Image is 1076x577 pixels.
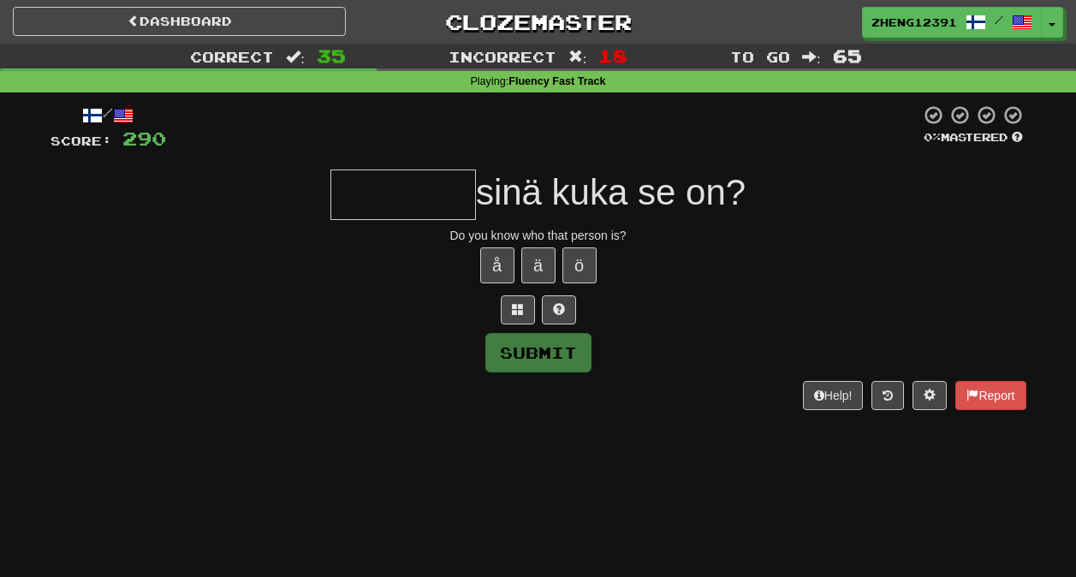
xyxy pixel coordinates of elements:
strong: Fluency Fast Track [508,75,605,87]
span: zheng12391 [871,15,957,30]
button: Help! [803,381,864,410]
span: : [568,50,587,64]
div: / [51,104,166,126]
span: 290 [122,128,166,149]
a: Clozemaster [372,7,704,37]
span: Incorrect [449,48,556,65]
span: 65 [833,45,862,66]
div: Mastered [920,130,1026,146]
span: : [802,50,821,64]
button: å [480,247,514,283]
button: Round history (alt+y) [871,381,904,410]
span: : [286,50,305,64]
button: ö [562,247,597,283]
button: Switch sentence to multiple choice alt+p [501,295,535,324]
a: zheng12391 / [862,7,1042,38]
span: To go [730,48,790,65]
span: Score: [51,134,112,148]
button: Single letter hint - you only get 1 per sentence and score half the points! alt+h [542,295,576,324]
span: 0 % [924,130,941,144]
a: Dashboard [13,7,346,36]
span: / [995,14,1003,26]
span: sinä kuka se on? [476,172,746,212]
button: ä [521,247,556,283]
span: Correct [190,48,274,65]
button: Submit [485,333,592,372]
span: 35 [317,45,346,66]
span: 18 [598,45,627,66]
div: Do you know who that person is? [51,227,1026,244]
button: Report [955,381,1025,410]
